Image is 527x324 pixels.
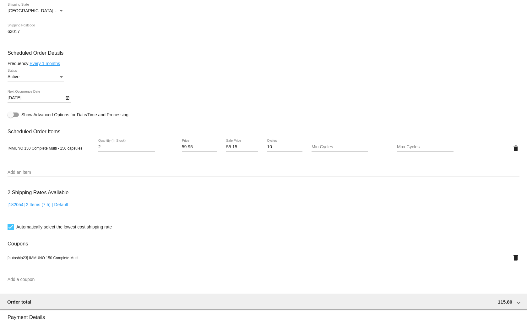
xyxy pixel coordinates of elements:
mat-icon: delete [512,145,519,152]
span: Order total [7,299,31,305]
mat-select: Shipping State [8,8,64,14]
mat-select: Status [8,74,64,80]
a: Every 1 months [30,61,60,66]
input: Cycles [267,145,302,150]
span: Active [8,74,19,79]
span: 115.80 [498,299,512,305]
input: Next Occurrence Date [8,96,64,101]
input: Quantity (In Stock) [98,145,155,150]
button: Open calendar [64,94,71,101]
h3: Coupons [8,236,519,247]
input: Sale Price [226,145,258,150]
span: Automatically select the lowest cost shipping rate [16,223,112,231]
span: [autoship23] IMMUNO 150 Complete Multi... [8,256,81,260]
h3: 2 Shipping Rates Available [8,186,68,199]
mat-icon: delete [512,254,519,261]
h3: Scheduled Order Items [8,124,519,135]
a: [182054] 2 Items (7.5) | Default [8,202,68,207]
input: Add an item [8,170,519,175]
span: IMMUNO 150 Complete Multi - 150 capsules [8,146,82,151]
input: Shipping Postcode [8,29,64,34]
span: Show Advanced Options for Date/Time and Processing [21,112,128,118]
input: Add a coupon [8,277,519,282]
h3: Payment Details [8,310,519,320]
input: Max Cycles [397,145,454,150]
div: Frequency: [8,61,519,66]
h3: Scheduled Order Details [8,50,519,56]
span: [GEOGRAPHIC_DATA] | [US_STATE] [8,8,81,13]
input: Min Cycles [312,145,368,150]
input: Price [182,145,217,150]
